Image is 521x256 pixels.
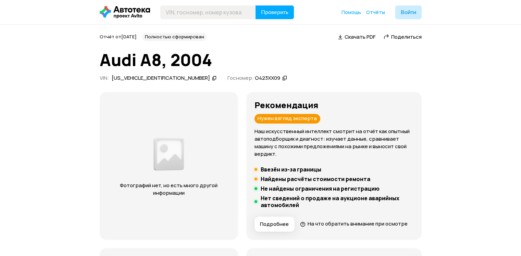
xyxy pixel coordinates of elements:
h5: Ввезён из-за границы [261,166,321,173]
h5: Нет сведений о продаже на аукционе аварийных автомобилей [261,195,413,208]
span: Проверить [261,10,288,15]
span: Подробнее [260,221,289,228]
h5: Найдены расчёты стоимости ремонта [261,176,370,182]
div: [US_VEHICLE_IDENTIFICATION_NUMBER] [112,75,210,82]
span: VIN : [100,74,109,81]
a: Поделиться [384,33,422,40]
span: Госномер: [227,74,254,81]
span: На что обратить внимание при осмотре [308,220,408,227]
span: Отчёты [366,9,385,15]
span: Помощь [342,9,361,15]
button: Войти [395,5,422,19]
h5: Не найдены ограничения на регистрацию [261,185,380,192]
button: Проверить [256,5,294,19]
h1: Audi A8, 2004 [100,51,422,69]
h3: Рекомендация [255,100,413,110]
div: Нужен взгляд эксперта [255,114,320,124]
a: На что обратить внимание при осмотре [300,220,408,227]
a: Отчёты [366,9,385,16]
p: Фотографий нет, но есть много другой информации [113,182,224,197]
span: Отчёт от [DATE] [100,34,137,40]
p: Наш искусственный интеллект смотрит на отчёт как опытный автоподборщик и диагност: изучает данные... [255,128,413,158]
a: Помощь [342,9,361,16]
span: Скачать PDF [345,33,375,40]
button: Подробнее [255,217,295,232]
span: Войти [401,10,416,15]
input: VIN, госномер, номер кузова [160,5,256,19]
img: d89e54fb62fcf1f0.png [152,135,185,174]
div: О423ХХ09 [255,75,280,82]
a: Скачать PDF [338,33,375,40]
span: Поделиться [391,33,422,40]
div: Полностью сформирован [142,33,207,41]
